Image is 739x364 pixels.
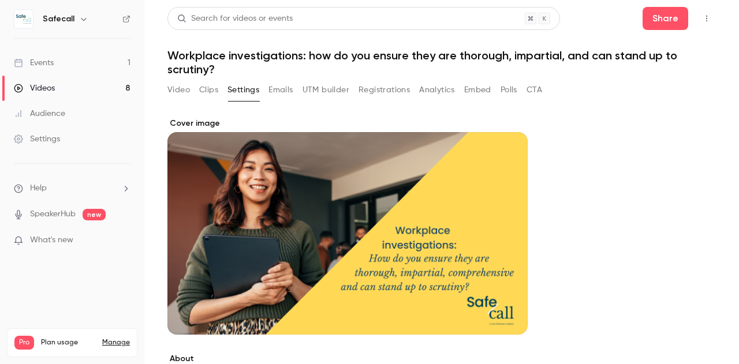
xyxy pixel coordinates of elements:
[43,13,74,25] h6: Safecall
[117,235,130,246] iframe: Noticeable Trigger
[199,81,218,99] button: Clips
[14,82,55,94] div: Videos
[14,108,65,119] div: Audience
[177,13,293,25] div: Search for videos or events
[14,10,33,28] img: Safecall
[30,182,47,194] span: Help
[464,81,491,99] button: Embed
[30,234,73,246] span: What's new
[30,208,76,220] a: SpeakerHub
[14,133,60,145] div: Settings
[14,336,34,350] span: Pro
[102,338,130,347] a: Manage
[83,209,106,220] span: new
[167,118,528,335] section: Cover image
[167,48,716,76] h1: Workplace investigations: how do you ensure they are thorough, impartial, and can stand up to scr...
[527,81,542,99] button: CTA
[419,81,455,99] button: Analytics
[697,9,716,28] button: Top Bar Actions
[303,81,349,99] button: UTM builder
[643,7,688,30] button: Share
[167,118,528,129] label: Cover image
[268,81,293,99] button: Emails
[501,81,517,99] button: Polls
[227,81,259,99] button: Settings
[14,57,54,69] div: Events
[167,81,190,99] button: Video
[359,81,410,99] button: Registrations
[14,182,130,194] li: help-dropdown-opener
[41,338,95,347] span: Plan usage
